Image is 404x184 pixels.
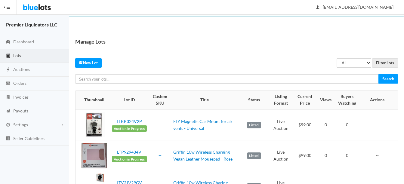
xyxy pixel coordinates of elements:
input: Search [378,74,398,84]
td: Live Auction [270,140,292,171]
span: Auctions [13,67,30,72]
td: 0 [334,109,360,140]
strong: Premier Liquidators LLC [6,22,57,27]
ion-icon: flash [5,67,11,73]
th: Lot ID [109,91,149,109]
ion-icon: calculator [5,95,11,100]
th: Actions [360,91,398,109]
span: Settings [13,122,28,127]
span: Auction in Progress [112,125,147,132]
td: 0 [318,109,334,140]
td: -- [360,140,398,171]
ion-icon: person [315,5,321,11]
a: Griffin 10w Wireless Charging Vegan Leather Mousepad - Rose [173,149,233,161]
td: Live Auction [270,109,292,140]
span: Lots [13,53,21,58]
th: Thumbnail [76,91,109,109]
a: createNew Lot [75,58,102,68]
span: Invoices [13,94,29,100]
span: Dashboard [13,39,34,44]
td: $99.00 [292,140,318,171]
label: Listed [247,152,261,159]
h1: Manage Lots [75,37,106,46]
span: Auction in Progress [112,156,147,163]
th: Status [239,91,270,109]
ion-icon: clipboard [5,53,11,59]
th: Custom SKU [149,91,171,109]
th: Buyers Watching [334,91,360,109]
a: LTP929434V [117,149,141,155]
label: Listed [247,122,261,128]
ion-icon: speedometer [5,39,11,45]
ion-icon: cash [5,81,11,87]
th: Listing Format [270,91,292,109]
input: Filter Lots [372,58,398,68]
a: FLY Magnetic Car Mount for air vents - Universal [173,119,233,131]
ion-icon: create [79,60,83,64]
span: Payouts [13,108,28,113]
th: Views [318,91,334,109]
a: -- [159,122,162,127]
ion-icon: paper plane [5,109,11,114]
ion-icon: list box [5,136,11,142]
input: Search your lots... [75,74,379,84]
td: $99.00 [292,109,318,140]
th: Current Price [292,91,318,109]
span: Orders [13,81,26,86]
ion-icon: cog [5,122,11,128]
a: -- [159,153,162,158]
span: Seller Guidelines [13,136,45,141]
a: LTKP324V2P [117,119,142,124]
td: 0 [318,140,334,171]
td: -- [360,109,398,140]
th: Title [171,91,238,109]
span: [EMAIL_ADDRESS][DOMAIN_NAME] [316,5,393,10]
td: 0 [334,140,360,171]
